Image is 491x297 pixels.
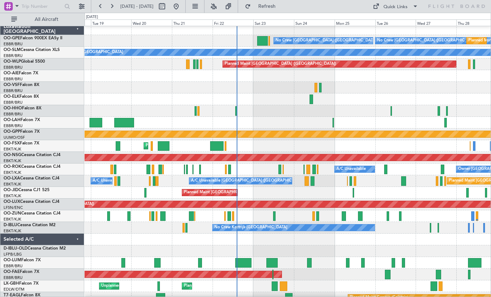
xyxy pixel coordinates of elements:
div: Fri 22 [213,19,253,26]
div: [DATE] [86,14,98,20]
span: OO-ROK [4,165,21,169]
div: Unplanned Maint [GEOGRAPHIC_DATA] ([GEOGRAPHIC_DATA]) [101,281,218,291]
div: Sat 23 [253,19,294,26]
a: EBKT/KJK [4,217,21,222]
div: Wed 20 [131,19,172,26]
a: EBBR/BRU [4,65,23,70]
span: OO-GPE [4,36,20,40]
a: OO-ROKCessna Citation CJ4 [4,165,60,169]
a: EBBR/BRU [4,41,23,47]
div: Tue 19 [91,19,132,26]
div: A/C Unavailable [GEOGRAPHIC_DATA] [52,47,123,58]
span: OO-HHO [4,106,22,110]
span: OO-VSF [4,83,20,87]
a: EBKT/KJK [4,170,21,175]
a: EBBR/BRU [4,88,23,93]
div: Sun 24 [294,19,335,26]
a: OO-LUMFalcon 7X [4,258,41,262]
div: Wed 27 [416,19,456,26]
a: OO-VSFFalcon 8X [4,83,39,87]
div: Mon 25 [335,19,375,26]
div: No Crew Kortrijk-[GEOGRAPHIC_DATA] [214,222,287,233]
a: EBKT/KJK [4,147,21,152]
span: OO-SLM [4,48,21,52]
a: OO-ELKFalcon 8X [4,95,39,99]
span: D-IBLU-OLD [4,246,28,251]
div: Quick Links [383,4,408,11]
a: LX-GBHFalcon 7X [4,281,39,286]
span: D-IBLU [4,223,17,227]
div: Tue 26 [375,19,416,26]
a: LFSN/ENC [4,205,23,210]
span: OO-GPP [4,130,20,134]
a: EBBR/BRU [4,263,23,269]
a: EBBR/BRU [4,100,23,105]
div: A/C Unavailable [GEOGRAPHIC_DATA] ([GEOGRAPHIC_DATA] National) [93,176,224,186]
a: EBBR/BRU [4,275,23,280]
a: EBBR/BRU [4,53,23,58]
span: Refresh [252,4,282,9]
a: OO-GPEFalcon 900EX EASy II [4,36,62,40]
span: OO-FSX [4,141,20,145]
div: Planned Maint [GEOGRAPHIC_DATA] ([GEOGRAPHIC_DATA]) [184,187,295,198]
a: OO-LUXCessna Citation CJ4 [4,200,59,204]
button: Refresh [242,1,284,12]
div: Planned Maint Nice ([GEOGRAPHIC_DATA]) [184,281,263,291]
a: OO-HHOFalcon 8X [4,106,41,110]
a: EBBR/BRU [4,76,23,82]
a: OO-GPPFalcon 7X [4,130,40,134]
a: OO-LXACessna Citation CJ4 [4,176,59,181]
span: OO-WLP [4,59,21,64]
span: OO-LUM [4,258,21,262]
span: OO-FAE [4,270,20,274]
a: D-IBLU-OLDCessna Citation M2 [4,246,66,251]
span: OO-ELK [4,95,19,99]
span: OO-LAH [4,118,21,122]
button: Quick Links [369,1,422,12]
a: OO-AIEFalcon 7X [4,71,38,75]
span: OO-ZUN [4,211,21,216]
div: A/C Unavailable [GEOGRAPHIC_DATA] ([GEOGRAPHIC_DATA] National) [191,176,323,186]
span: OO-JID [4,188,18,192]
div: No Crew [GEOGRAPHIC_DATA] ([GEOGRAPHIC_DATA] National) [276,35,394,46]
div: Planned Maint [GEOGRAPHIC_DATA] ([GEOGRAPHIC_DATA]) [225,59,336,69]
div: Thu 21 [172,19,213,26]
a: OO-JIDCessna CJ1 525 [4,188,50,192]
a: OO-NSGCessna Citation CJ4 [4,153,60,157]
input: Trip Number [22,1,62,12]
a: OO-FSXFalcon 7X [4,141,39,145]
a: EBKT/KJK [4,158,21,164]
a: OO-WLPGlobal 5500 [4,59,45,64]
a: OO-SLMCessna Citation XLS [4,48,60,52]
a: OO-LAHFalcon 7X [4,118,40,122]
span: OO-LUX [4,200,20,204]
span: OO-AIE [4,71,19,75]
span: LX-GBH [4,281,19,286]
a: UUMO/OSF [4,135,25,140]
a: OO-ZUNCessna Citation CJ4 [4,211,60,216]
button: All Aircraft [8,14,77,25]
a: EBKT/KJK [4,228,21,234]
span: All Aircraft [18,17,75,22]
a: EDLW/DTM [4,287,24,292]
a: OO-FAEFalcon 7X [4,270,39,274]
span: OO-LXA [4,176,20,181]
span: OO-NSG [4,153,21,157]
a: EBBR/BRU [4,123,23,128]
a: LFPB/LBG [4,252,22,257]
a: D-IBLUCessna Citation M2 [4,223,56,227]
a: EBBR/BRU [4,112,23,117]
div: Planned Maint Kortrijk-[GEOGRAPHIC_DATA] [146,141,228,151]
a: EBKT/KJK [4,193,21,199]
a: EBKT/KJK [4,182,21,187]
span: [DATE] - [DATE] [120,3,154,10]
div: A/C Unavailable [336,164,366,175]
